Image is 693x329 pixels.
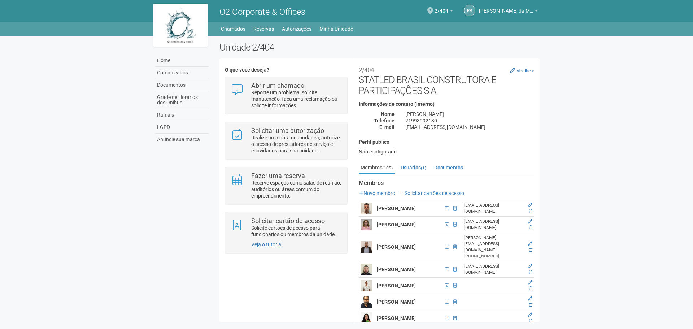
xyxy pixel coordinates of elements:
strong: Abrir um chamado [251,82,304,89]
strong: Telefone [374,118,395,124]
a: Solicitar cartões de acesso [400,190,464,196]
a: Abrir um chamado Reporte um problema, solicite manutenção, faça uma reclamação ou solicite inform... [231,82,341,109]
img: user.png [361,203,372,214]
a: Autorizações [282,24,311,34]
span: Raul Barrozo da Motta Junior [479,1,533,14]
a: Editar membro [528,264,532,269]
a: Solicitar uma autorização Realize uma obra ou mudança, autorize o acesso de prestadores de serviç... [231,127,341,154]
img: user.png [361,241,372,253]
small: (105) [382,165,393,170]
strong: Fazer uma reserva [251,172,305,179]
a: Chamados [221,24,245,34]
strong: E-mail [379,124,395,130]
a: Comunicados [155,67,209,79]
strong: [PERSON_NAME] [377,267,416,272]
a: Documentos [432,162,465,173]
div: [EMAIL_ADDRESS][DOMAIN_NAME] [400,124,540,130]
p: Reserve espaços como salas de reunião, auditórios ou áreas comum do empreendimento. [251,179,342,199]
small: Modificar [516,68,534,73]
strong: [PERSON_NAME] [377,315,416,321]
span: O2 Corporate & Offices [219,7,305,17]
div: [EMAIL_ADDRESS][DOMAIN_NAME] [464,263,523,276]
h4: Perfil público [359,139,534,145]
div: [PERSON_NAME][EMAIL_ADDRESS][DOMAIN_NAME] [464,235,523,253]
a: RB [464,5,475,16]
strong: [PERSON_NAME] [377,205,416,211]
a: Editar membro [528,219,532,224]
div: [EMAIL_ADDRESS][DOMAIN_NAME] [464,218,523,231]
img: user.png [361,312,372,324]
a: [PERSON_NAME] da Motta Junior [479,9,538,15]
a: Usuários(1) [399,162,428,173]
a: Novo membro [359,190,395,196]
a: Minha Unidade [319,24,353,34]
div: [PERSON_NAME] [400,111,540,117]
strong: Nome [381,111,395,117]
a: Veja o tutorial [251,242,282,247]
a: Home [155,55,209,67]
a: LGPD [155,121,209,134]
img: user.png [361,264,372,275]
h2: STATLED BRASIL CONSTRUTORA E PARTICIPAÇÕES S.A. [359,64,534,96]
a: Excluir membro [529,302,532,307]
div: 21993992130 [400,117,540,124]
div: [EMAIL_ADDRESS][DOMAIN_NAME] [464,202,523,215]
p: Solicite cartões de acesso para funcionários ou membros da unidade. [251,225,342,238]
a: Fazer uma reserva Reserve espaços como salas de reunião, auditórios ou áreas comum do empreendime... [231,173,341,199]
a: Excluir membro [529,225,532,230]
img: user.png [361,219,372,230]
a: Reservas [253,24,274,34]
a: Editar membro [528,280,532,285]
strong: Solicitar uma autorização [251,127,324,134]
small: (1) [421,165,426,170]
strong: [PERSON_NAME] [377,283,416,289]
span: 2/404 [435,1,448,14]
img: user.png [361,280,372,291]
strong: [PERSON_NAME] [377,222,416,228]
a: Membros(105) [359,162,395,174]
a: 2/404 [435,9,453,15]
a: Grade de Horários dos Ônibus [155,91,209,109]
img: logo.jpg [153,4,208,47]
strong: [PERSON_NAME] [377,244,416,250]
div: [PHONE_NUMBER] [464,253,523,259]
small: 2/404 [359,66,374,74]
a: Documentos [155,79,209,91]
h4: Informações de contato (interno) [359,101,534,107]
a: Excluir membro [529,209,532,214]
p: Realize uma obra ou mudança, autorize o acesso de prestadores de serviço e convidados para sua un... [251,134,342,154]
a: Solicitar cartão de acesso Solicite cartões de acesso para funcionários ou membros da unidade. [231,218,341,238]
strong: [PERSON_NAME] [377,299,416,305]
a: Editar membro [528,241,532,246]
a: Editar membro [528,203,532,208]
a: Excluir membro [529,247,532,252]
a: Anuncie sua marca [155,134,209,146]
strong: Membros [359,180,534,186]
a: Editar membro [528,312,532,317]
h2: Unidade 2/404 [219,42,540,53]
a: Modificar [510,68,534,73]
a: Editar membro [528,296,532,301]
div: Não configurado [359,148,534,155]
a: Ramais [155,109,209,121]
img: user.png [361,296,372,308]
a: Excluir membro [529,270,532,275]
h4: O que você deseja? [225,67,347,73]
strong: Solicitar cartão de acesso [251,217,325,225]
a: Excluir membro [529,286,532,291]
a: Excluir membro [529,319,532,324]
p: Reporte um problema, solicite manutenção, faça uma reclamação ou solicite informações. [251,89,342,109]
